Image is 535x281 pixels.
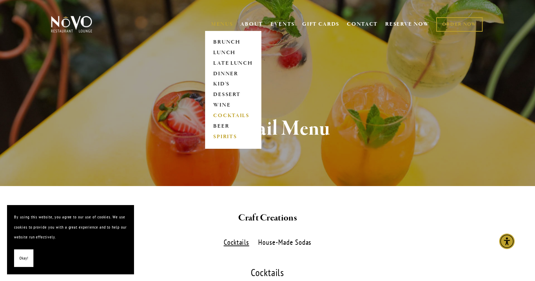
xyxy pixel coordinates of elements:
a: BRUNCH [211,37,255,47]
a: MENUS [211,21,233,28]
a: ABOUT [240,21,263,28]
a: LATE LUNCH [211,58,255,69]
a: GIFT CARDS [302,18,339,31]
img: Novo Restaurant &amp; Lounge [50,15,94,33]
a: DESSERT [211,90,255,100]
label: Cocktails [220,237,253,248]
p: By using this website, you agree to our use of cookies. We use cookies to provide you with a grea... [14,212,127,242]
h2: Craft Creations [63,211,473,225]
a: DINNER [211,69,255,79]
a: EVENTS [270,21,295,28]
a: KID'S [211,79,255,90]
section: Cookie banner [7,205,134,274]
a: WINE [211,100,255,111]
span: Okay! [19,253,28,263]
a: BEER [211,121,255,132]
div: Cocktails [50,268,486,278]
h1: Cocktail Menu [63,117,473,140]
a: CONTACT [347,18,378,31]
div: Accessibility Menu [499,234,515,249]
a: ORDER NOW [436,17,482,32]
button: Okay! [14,249,33,267]
a: LUNCH [211,47,255,58]
label: House-Made Sodas [255,237,315,248]
a: RESERVE NOW [385,18,429,31]
a: COCKTAILS [211,111,255,121]
a: SPIRITS [211,132,255,142]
